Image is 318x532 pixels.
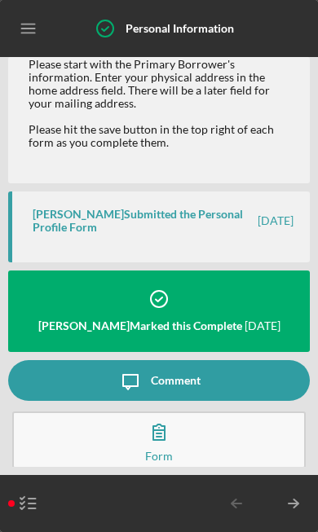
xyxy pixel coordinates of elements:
div: Form [145,452,173,460]
div: Please hit the save button in the top right of each form as you complete them. [29,123,294,149]
div: Comment [151,360,201,401]
div: Please start with the Primary Borrower's information. Enter your physical address in the home add... [29,58,294,110]
button: Form [12,411,306,468]
div: [PERSON_NAME] Marked this Complete [38,319,242,332]
time: 2025-07-25 15:34 [245,319,280,332]
time: 2025-07-25 15:34 [258,214,294,227]
div: [PERSON_NAME] Submitted the Personal Profile Form [33,208,255,234]
b: Personal Information [126,21,234,35]
button: Comment [8,360,310,401]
